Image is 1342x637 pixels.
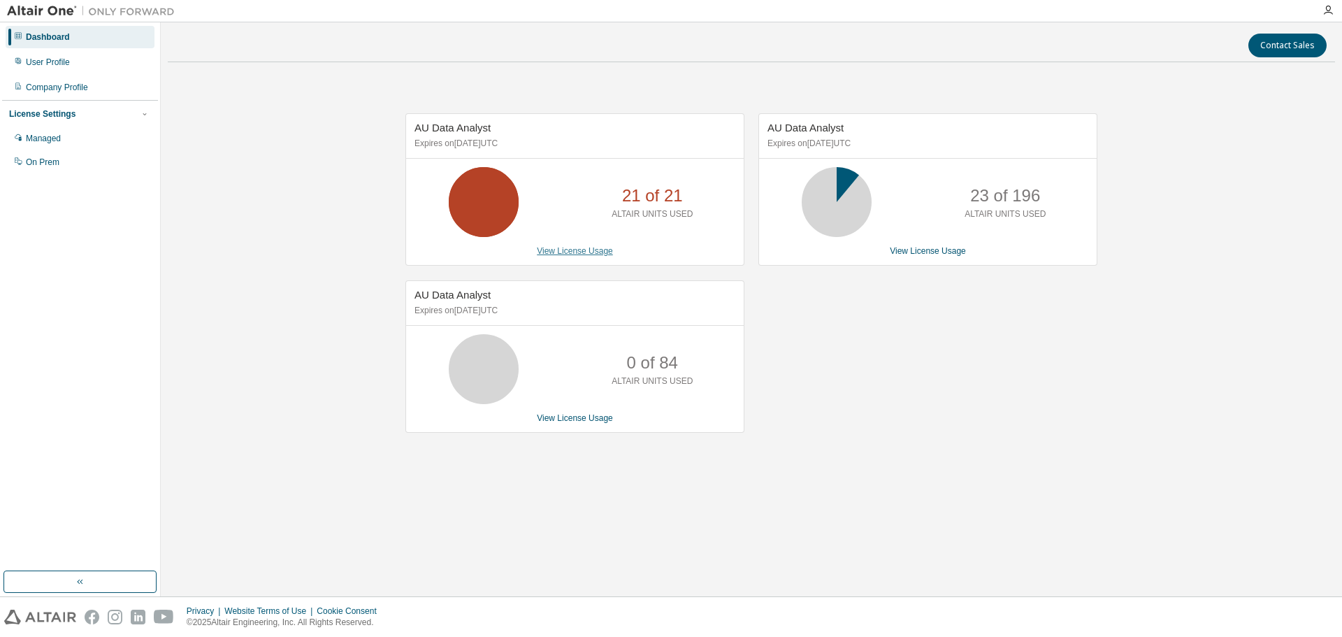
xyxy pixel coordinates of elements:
[612,375,693,387] p: ALTAIR UNITS USED
[537,246,613,256] a: View License Usage
[622,184,683,208] p: 21 of 21
[26,133,61,144] div: Managed
[26,82,88,93] div: Company Profile
[317,606,384,617] div: Cookie Consent
[4,610,76,624] img: altair_logo.svg
[131,610,145,624] img: linkedin.svg
[414,122,491,134] span: AU Data Analyst
[154,610,174,624] img: youtube.svg
[85,610,99,624] img: facebook.svg
[970,184,1040,208] p: 23 of 196
[767,122,844,134] span: AU Data Analyst
[1248,34,1327,57] button: Contact Sales
[414,305,732,317] p: Expires on [DATE] UTC
[965,208,1046,220] p: ALTAIR UNITS USED
[537,413,613,423] a: View License Usage
[767,138,1085,150] p: Expires on [DATE] UTC
[890,246,966,256] a: View License Usage
[26,157,59,168] div: On Prem
[627,351,678,375] p: 0 of 84
[187,606,224,617] div: Privacy
[26,31,70,43] div: Dashboard
[7,4,182,18] img: Altair One
[414,138,732,150] p: Expires on [DATE] UTC
[9,108,75,120] div: License Settings
[108,610,122,624] img: instagram.svg
[26,57,70,68] div: User Profile
[612,208,693,220] p: ALTAIR UNITS USED
[414,289,491,301] span: AU Data Analyst
[187,617,385,629] p: © 2025 Altair Engineering, Inc. All Rights Reserved.
[224,606,317,617] div: Website Terms of Use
